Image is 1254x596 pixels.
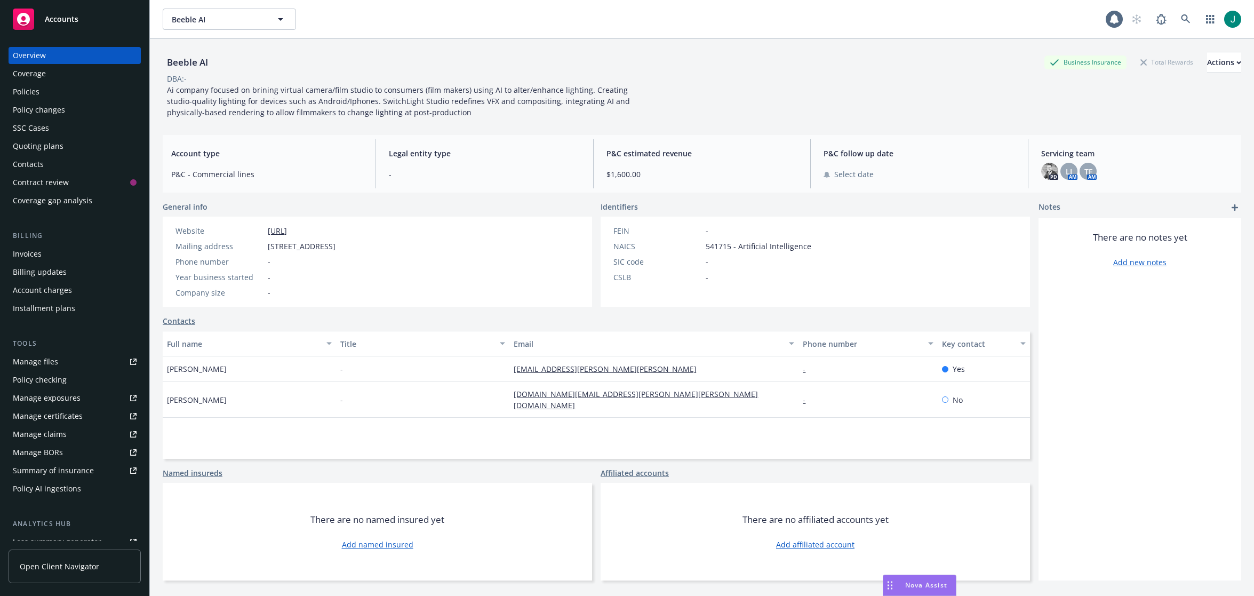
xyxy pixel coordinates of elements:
a: Search [1175,9,1196,30]
div: Invoices [13,245,42,263]
a: add [1228,201,1241,214]
div: NAICS [613,241,701,252]
span: Ai company focused on brining virtual camera/film studio to consumers (film makers) using AI to a... [167,85,632,117]
span: P&C - Commercial lines [171,169,363,180]
span: [PERSON_NAME] [167,394,227,406]
span: TF [1084,166,1092,177]
a: Policy AI ingestions [9,480,141,497]
div: DBA: - [167,73,187,84]
div: Overview [13,47,46,64]
div: Phone number [175,256,263,267]
div: Account charges [13,282,72,299]
div: Total Rewards [1135,55,1199,69]
span: - [706,256,708,267]
button: Email [509,331,798,356]
a: Manage certificates [9,408,141,425]
a: Add named insured [342,539,413,550]
span: Nova Assist [905,581,947,590]
a: Switch app [1200,9,1221,30]
span: General info [163,201,207,212]
a: Add affiliated account [776,539,854,550]
div: Contract review [13,174,69,191]
a: Overview [9,47,141,64]
div: Coverage gap analysis [13,192,92,209]
div: Manage exposures [13,390,81,407]
span: There are no affiliated accounts yet [742,513,889,526]
a: Coverage gap analysis [9,192,141,209]
span: P&C follow up date [824,148,1015,159]
button: Phone number [798,331,937,356]
span: Identifiers [601,201,638,212]
button: Title [336,331,509,356]
a: [URL] [268,226,287,236]
div: Contacts [13,156,44,173]
div: Billing [9,231,141,241]
span: - [268,256,270,267]
span: Servicing team [1041,148,1233,159]
div: Billing updates [13,264,67,281]
a: Installment plans [9,300,141,317]
span: - [340,394,343,406]
a: Start snowing [1126,9,1147,30]
a: Coverage [9,65,141,82]
a: Manage files [9,353,141,370]
div: Tools [9,338,141,349]
a: Add new notes [1113,257,1167,268]
span: $1,600.00 [606,169,798,180]
button: Nova Assist [883,575,956,596]
div: Policy checking [13,371,67,388]
a: Report a Bug [1151,9,1172,30]
div: Phone number [803,338,921,349]
div: Policy changes [13,101,65,118]
a: Contract review [9,174,141,191]
span: - [706,225,708,236]
div: Manage BORs [13,444,63,461]
span: Account type [171,148,363,159]
a: Contacts [9,156,141,173]
div: Business Insurance [1044,55,1127,69]
a: Policy changes [9,101,141,118]
span: - [389,169,580,180]
button: Key contact [938,331,1030,356]
button: Beeble AI [163,9,296,30]
div: Manage files [13,353,58,370]
span: There are no named insured yet [310,513,444,526]
div: Email [514,338,782,349]
a: Quoting plans [9,138,141,155]
span: Accounts [45,15,78,23]
div: Full name [167,338,320,349]
span: Legal entity type [389,148,580,159]
div: Mailing address [175,241,263,252]
span: There are no notes yet [1093,231,1187,244]
a: Policies [9,83,141,100]
span: P&C estimated revenue [606,148,798,159]
div: Manage claims [13,426,67,443]
img: photo [1041,163,1058,180]
button: Actions [1207,52,1241,73]
div: Title [340,338,493,349]
div: Website [175,225,263,236]
span: No [953,394,963,406]
a: Loss summary generator [9,534,141,551]
a: [DOMAIN_NAME][EMAIL_ADDRESS][PERSON_NAME][PERSON_NAME][DOMAIN_NAME] [514,389,758,410]
span: - [340,363,343,375]
span: Notes [1039,201,1060,214]
div: SSC Cases [13,120,49,137]
span: - [268,287,270,298]
a: Manage claims [9,426,141,443]
a: - [803,364,814,374]
a: - [803,395,814,405]
span: [PERSON_NAME] [167,363,227,375]
span: Open Client Navigator [20,561,99,572]
div: Summary of insurance [13,462,94,479]
div: Key contact [942,338,1014,349]
a: Invoices [9,245,141,263]
a: Contacts [163,315,195,327]
a: Manage exposures [9,390,141,407]
div: Policy AI ingestions [13,480,81,497]
a: SSC Cases [9,120,141,137]
div: Policies [13,83,39,100]
div: Quoting plans [13,138,63,155]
